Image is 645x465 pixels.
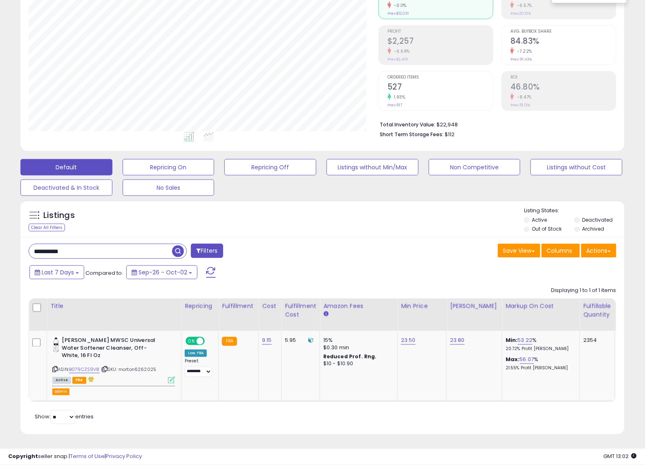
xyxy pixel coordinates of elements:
p: Listing States: [524,207,625,215]
a: 23.80 [450,337,465,345]
button: Default [20,159,112,175]
span: Profit [387,29,493,34]
h2: $2,257 [387,36,493,47]
div: [PERSON_NAME] [450,302,499,310]
b: Max: [506,356,520,364]
label: Archived [582,225,605,232]
a: 53.22 [518,337,533,345]
div: 2354 [583,337,609,344]
span: ON [186,338,197,345]
span: 2025-10-10 13:02 GMT [604,453,637,461]
div: Fulfillment Cost [285,302,316,319]
small: -7.22% [514,48,532,54]
label: Active [532,216,547,223]
span: | SKU: morton6262025 [101,366,156,373]
small: Prev: 517 [387,103,402,108]
div: Cost [262,302,278,310]
a: 56.07 [520,356,534,364]
b: Total Inventory Value: [380,121,435,128]
small: FBA [222,337,237,346]
button: Deactivated & In Stock [20,180,112,196]
button: Listings without Cost [531,159,623,175]
button: Repricing On [123,159,215,175]
span: $112 [445,130,455,138]
div: Min Price [401,302,443,310]
p: 21.55% Profit [PERSON_NAME] [506,366,573,371]
div: 15% [323,337,391,344]
small: -8.47% [514,94,532,100]
small: 1.93% [391,94,405,100]
small: -6.57% [514,2,532,9]
b: [PERSON_NAME] MWSC Universal Water Softener Cleanser, Off-White, 16 Fl Oz [62,337,161,362]
button: Columns [542,244,580,258]
h5: Listings [43,210,75,221]
span: Sep-26 - Oct-02 [139,268,187,276]
div: $10 - $10.90 [323,361,391,368]
small: Prev: 20.10% [511,11,531,16]
label: Out of Stock [532,225,562,232]
span: OFF [204,338,217,345]
button: Listings without Min/Max [327,159,419,175]
span: All listings currently available for purchase on Amazon [52,377,71,384]
div: Fulfillment [222,302,255,310]
span: Show: entries [35,413,94,421]
label: Deactivated [582,216,613,223]
h2: 527 [387,82,493,93]
p: 20.72% Profit [PERSON_NAME] [506,346,573,352]
a: 23.50 [401,337,416,345]
th: The percentage added to the cost of goods (COGS) that forms the calculator for Min & Max prices. [502,299,580,331]
div: Displaying 1 to 1 of 1 items [551,287,616,294]
button: Actions [581,244,616,258]
small: -6.69% [391,48,410,54]
h2: 84.83% [511,36,616,47]
div: Amazon Fees [323,302,394,310]
div: % [506,337,573,352]
div: $0.30 min [323,344,391,352]
button: Sep-26 - Oct-02 [126,265,197,279]
span: FBA [72,377,86,384]
div: Repricing [185,302,215,310]
span: Columns [547,247,573,255]
button: Filters [191,244,223,258]
a: B079CZS9V8 [69,366,100,373]
small: -0.11% [391,2,407,9]
h2: 46.80% [511,82,616,93]
b: Short Term Storage Fees: [380,131,443,138]
span: Avg. Buybox Share [511,29,616,34]
small: Prev: $2,419 [387,57,408,62]
span: ROI [511,75,616,80]
span: Last 7 Days [42,268,74,276]
button: Save View [498,244,540,258]
i: hazardous material [86,377,95,382]
button: No Sales [123,180,215,196]
span: Compared to: [85,269,123,277]
a: Privacy Policy [106,453,142,461]
img: 31tyzny8jsL._SL40_.jpg [52,337,60,353]
small: Amazon Fees. [323,310,328,318]
strong: Copyright [8,453,38,461]
div: Title [50,302,178,310]
span: Ordered Items [387,75,493,80]
a: Terms of Use [70,453,105,461]
div: Low. FBA [185,350,207,357]
div: 5.95 [285,337,314,344]
div: seller snap | | [8,453,142,461]
div: Clear All Filters [29,224,65,231]
div: % [506,356,573,371]
button: Non Competitive [429,159,521,175]
li: $22,948 [380,119,610,129]
b: Min: [506,337,518,344]
small: Prev: 91.43% [511,57,532,62]
div: ASIN: [52,337,175,383]
div: Markup on Cost [506,302,576,310]
div: Preset: [185,359,212,377]
button: Repricing Off [224,159,316,175]
a: 9.15 [262,337,272,345]
button: admin [52,389,69,395]
button: Last 7 Days [29,265,84,279]
b: Reduced Prof. Rng. [323,353,377,360]
div: Fulfillable Quantity [583,302,611,319]
small: Prev: $12,031 [387,11,409,16]
small: Prev: 51.13% [511,103,530,108]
